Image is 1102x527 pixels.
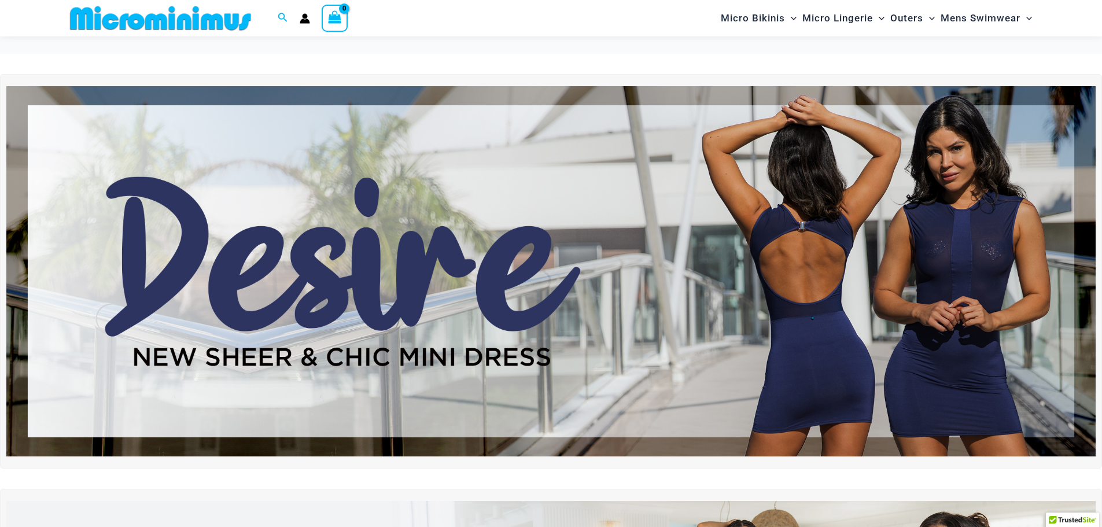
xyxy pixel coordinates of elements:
[890,3,923,33] span: Outers
[923,3,935,33] span: Menu Toggle
[785,3,797,33] span: Menu Toggle
[300,13,310,24] a: Account icon link
[802,3,873,33] span: Micro Lingerie
[1020,3,1032,33] span: Menu Toggle
[718,3,799,33] a: Micro BikinisMenu ToggleMenu Toggle
[938,3,1035,33] a: Mens SwimwearMenu ToggleMenu Toggle
[873,3,884,33] span: Menu Toggle
[322,5,348,31] a: View Shopping Cart, empty
[6,86,1096,456] img: Desire me Navy Dress
[721,3,785,33] span: Micro Bikinis
[278,11,288,25] a: Search icon link
[941,3,1020,33] span: Mens Swimwear
[716,2,1037,35] nav: Site Navigation
[799,3,887,33] a: Micro LingerieMenu ToggleMenu Toggle
[887,3,938,33] a: OutersMenu ToggleMenu Toggle
[65,5,256,31] img: MM SHOP LOGO FLAT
